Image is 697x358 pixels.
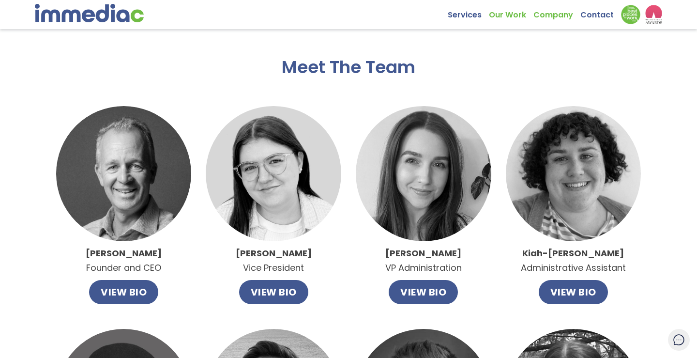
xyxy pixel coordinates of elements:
button: VIEW BIO [539,280,608,304]
strong: [PERSON_NAME] [86,247,162,259]
a: Company [533,5,580,20]
p: Administrative Assistant [521,246,626,275]
p: Founder and CEO [86,246,162,275]
img: Alley.jpg [356,106,491,242]
a: Contact [580,5,621,20]
h2: Meet The Team [282,58,415,77]
img: John.jpg [56,106,192,242]
img: imageedit_1_9466638877.jpg [506,106,641,242]
img: immediac [35,4,144,22]
p: Vice President [236,246,312,275]
a: Services [448,5,489,20]
img: Down [621,5,640,24]
img: logo2_wea_nobg.webp [645,5,662,24]
button: VIEW BIO [89,280,158,304]
button: VIEW BIO [239,280,308,304]
img: Catlin.jpg [206,106,341,242]
button: VIEW BIO [389,280,458,304]
strong: Kiah-[PERSON_NAME] [522,247,624,259]
strong: [PERSON_NAME] [236,247,312,259]
p: VP Administration [385,246,462,275]
a: Our Work [489,5,533,20]
strong: [PERSON_NAME] [385,247,461,259]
